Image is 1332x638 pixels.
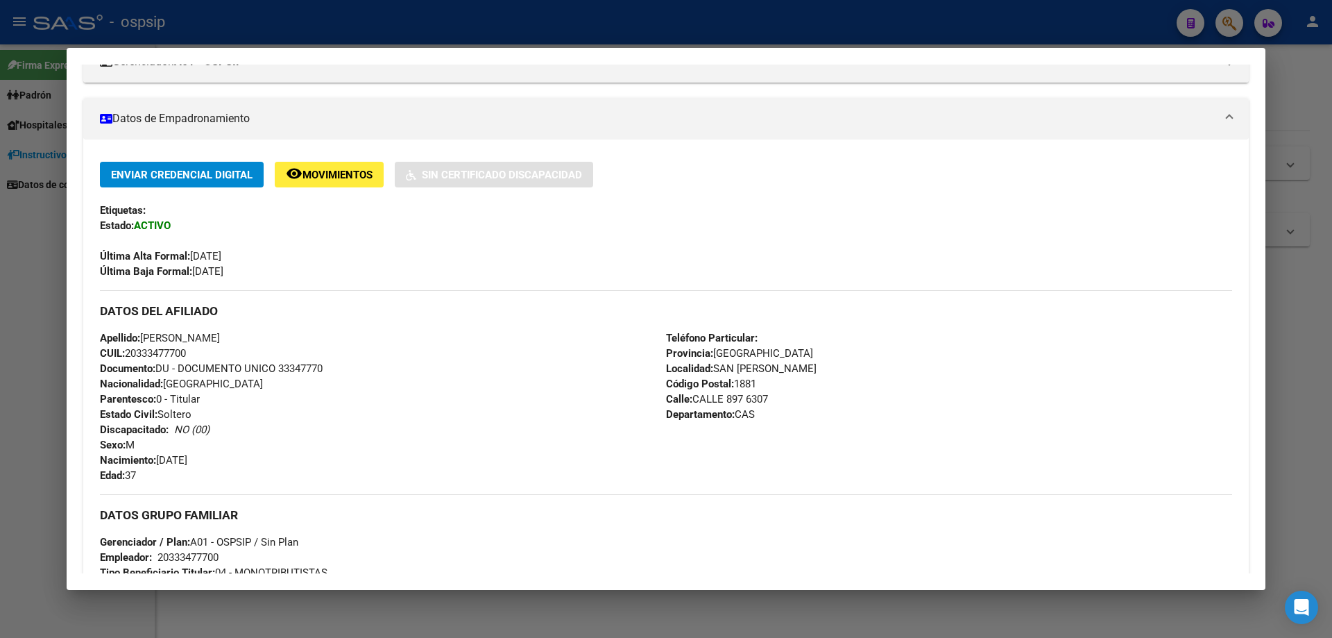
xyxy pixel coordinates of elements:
span: CALLE 897 6307 [666,393,768,405]
div: Open Intercom Messenger [1285,591,1318,624]
h3: DATOS DEL AFILIADO [100,303,1232,319]
strong: Gerenciador / Plan: [100,536,190,548]
i: NO (00) [174,423,210,436]
strong: ACTIVO [134,219,171,232]
strong: Teléfono Particular: [666,332,758,344]
span: [DATE] [100,265,223,278]
span: 1881 [666,378,756,390]
mat-icon: remove_red_eye [286,165,302,182]
span: [DATE] [100,250,221,262]
mat-panel-title: Datos de Empadronamiento [100,110,1215,127]
strong: Apellido: [100,332,140,344]
strong: Empleador: [100,551,152,564]
strong: CUIL: [100,347,125,360]
span: Movimientos [302,169,373,181]
span: SAN [PERSON_NAME] [666,362,817,375]
span: DU - DOCUMENTO UNICO 33347770 [100,362,323,375]
span: M [100,439,135,451]
span: 04 - MONOTRIBUTISTAS [100,566,327,579]
span: 0 - Titular [100,393,200,405]
strong: Parentesco: [100,393,156,405]
strong: Etiquetas: [100,204,146,217]
span: Soltero [100,408,191,421]
span: [PERSON_NAME] [100,332,220,344]
strong: Discapacitado: [100,423,169,436]
span: Enviar Credencial Digital [111,169,253,181]
mat-expansion-panel-header: Datos de Empadronamiento [83,98,1249,140]
strong: Edad: [100,469,125,482]
span: [GEOGRAPHIC_DATA] [666,347,813,360]
div: 20333477700 [157,550,219,565]
strong: Localidad: [666,362,713,375]
span: [GEOGRAPHIC_DATA] [100,378,263,390]
span: Sin Certificado Discapacidad [422,169,582,181]
strong: Nacionalidad: [100,378,163,390]
strong: Última Baja Formal: [100,265,192,278]
button: Enviar Credencial Digital [100,162,264,187]
strong: Sexo: [100,439,126,451]
span: A01 - OSPSIP / Sin Plan [100,536,298,548]
button: Movimientos [275,162,384,187]
span: 37 [100,469,136,482]
span: [DATE] [100,454,187,467]
strong: Calle: [666,393,692,405]
span: CAS [666,408,755,421]
strong: Documento: [100,362,155,375]
strong: Última Alta Formal: [100,250,190,262]
h3: DATOS GRUPO FAMILIAR [100,507,1232,523]
span: 20333477700 [100,347,186,360]
strong: Tipo Beneficiario Titular: [100,566,215,579]
strong: Estado Civil: [100,408,157,421]
strong: Provincia: [666,347,713,360]
strong: Nacimiento: [100,454,156,467]
strong: Estado: [100,219,134,232]
strong: Código Postal: [666,378,734,390]
strong: Departamento: [666,408,735,421]
button: Sin Certificado Discapacidad [395,162,593,187]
